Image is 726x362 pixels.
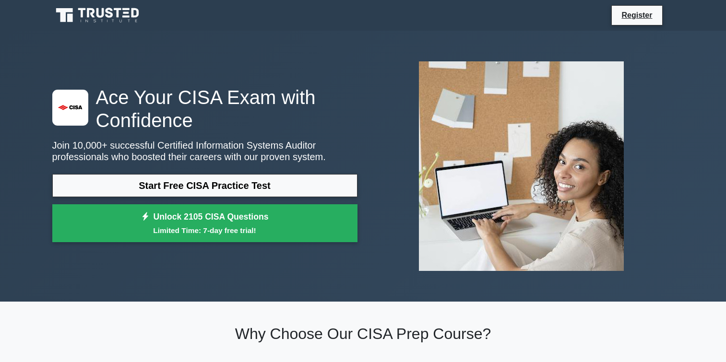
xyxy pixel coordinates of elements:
[52,174,357,197] a: Start Free CISA Practice Test
[52,204,357,243] a: Unlock 2105 CISA QuestionsLimited Time: 7-day free trial!
[52,140,357,163] p: Join 10,000+ successful Certified Information Systems Auditor professionals who boosted their car...
[52,86,357,132] h1: Ace Your CISA Exam with Confidence
[64,225,345,236] small: Limited Time: 7-day free trial!
[52,325,674,343] h2: Why Choose Our CISA Prep Course?
[616,9,658,21] a: Register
